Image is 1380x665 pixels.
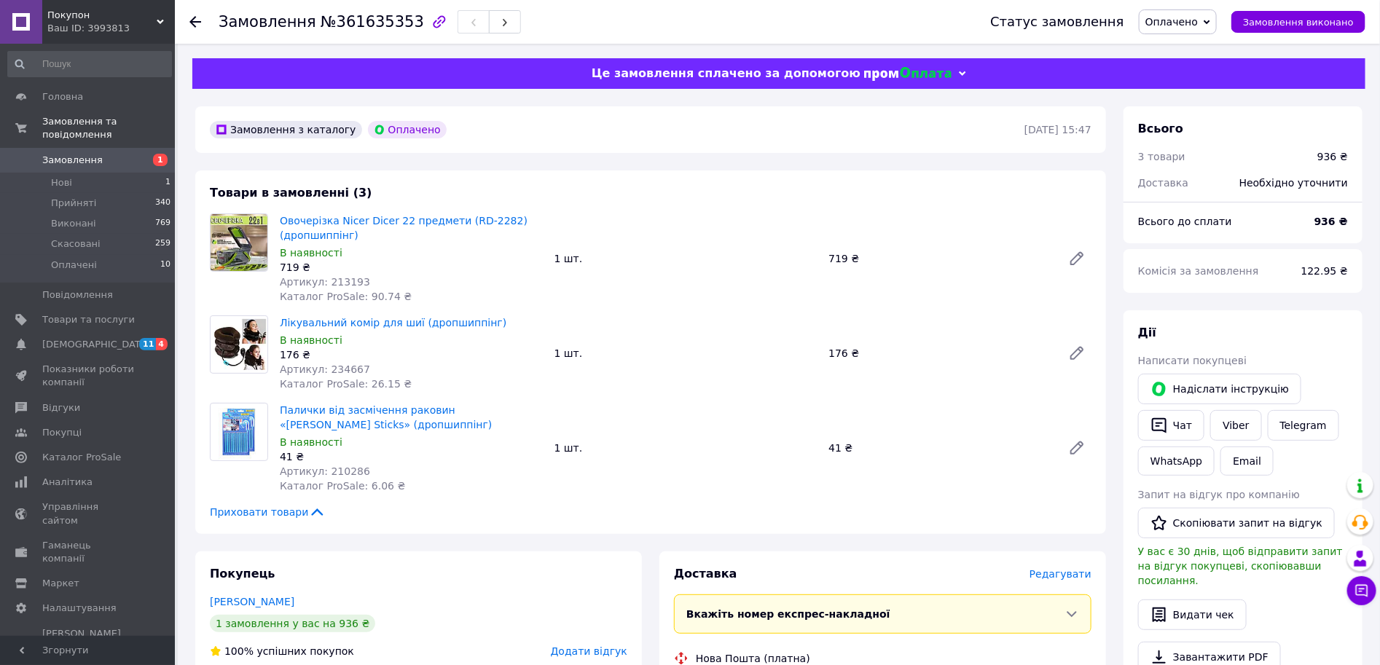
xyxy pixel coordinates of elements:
[368,121,447,138] div: Оплачено
[47,9,157,22] span: Покупон
[280,334,342,346] span: В наявності
[280,465,370,477] span: Артикул: 210286
[864,67,952,81] img: evopay logo
[42,115,175,141] span: Замовлення та повідомлення
[549,248,823,269] div: 1 шт.
[823,438,1056,458] div: 41 ₴
[210,615,375,632] div: 1 замовлення у вас на 936 ₴
[686,608,890,620] span: Вкажіть номер експрес-накладної
[549,343,823,363] div: 1 шт.
[1231,11,1365,33] button: Замовлення виконано
[153,154,168,166] span: 1
[51,217,96,230] span: Виконані
[280,215,528,241] a: Овочерізка Nicer Dicer 22 предмети (RD-2282) (дропшиппінг)
[1138,216,1232,227] span: Всього до сплати
[1062,433,1091,463] a: Редагувати
[42,338,150,351] span: [DEMOGRAPHIC_DATA]
[1268,410,1339,441] a: Telegram
[280,404,493,430] a: Палички від засмічення раковин «[PERSON_NAME] Sticks» (дропшиппінг)
[51,259,97,272] span: Оплачені
[211,214,267,271] img: Овочерізка Nicer Dicer 22 предмети (RD-2282) (дропшиппінг)
[1138,151,1185,162] span: 3 товари
[155,197,170,210] span: 340
[1314,216,1348,227] b: 936 ₴
[1138,489,1300,500] span: Запит на відгук про компанію
[51,237,101,251] span: Скасовані
[210,505,326,519] span: Приховати товари
[280,347,543,362] div: 176 ₴
[1138,446,1215,476] a: WhatsApp
[7,51,172,77] input: Пошук
[210,186,372,200] span: Товари в замовленні (3)
[210,596,294,607] a: [PERSON_NAME]
[280,247,342,259] span: В наявності
[1210,410,1261,441] a: Viber
[155,237,170,251] span: 259
[224,645,254,657] span: 100%
[1138,265,1259,277] span: Комісія за замовлення
[42,476,93,489] span: Аналітика
[47,22,175,35] div: Ваш ID: 3993813
[823,248,1056,269] div: 719 ₴
[1138,599,1247,630] button: Видати чек
[1243,17,1354,28] span: Замовлення виконано
[280,276,370,288] span: Артикул: 213193
[42,451,121,464] span: Каталог ProSale
[280,449,543,464] div: 41 ₴
[1220,446,1274,476] button: Email
[156,338,168,350] span: 4
[1138,410,1204,441] button: Чат
[280,363,370,375] span: Артикул: 234667
[280,480,405,492] span: Каталог ProSale: 6.06 ₴
[1024,124,1091,135] time: [DATE] 15:47
[42,500,135,527] span: Управління сайтом
[551,645,627,657] span: Додати відгук
[280,378,412,390] span: Каталог ProSale: 26.15 ₴
[1062,244,1091,273] a: Редагувати
[1347,576,1376,605] button: Чат з покупцем
[210,121,362,138] div: Замовлення з каталогу
[1138,122,1183,135] span: Всього
[210,644,354,658] div: успішних покупок
[321,13,424,31] span: №361635353
[42,577,79,590] span: Маркет
[210,567,275,581] span: Покупець
[189,15,201,29] div: Повернутися назад
[42,602,117,615] span: Налаштування
[165,176,170,189] span: 1
[51,176,72,189] span: Нові
[42,363,135,389] span: Показники роботи компанії
[1138,177,1188,189] span: Доставка
[219,404,259,460] img: Палички від засмічення раковин «Sani Sticks» (дропшиппінг)
[139,338,156,350] span: 11
[674,567,737,581] span: Доставка
[160,259,170,272] span: 10
[42,401,80,414] span: Відгуки
[42,426,82,439] span: Покупці
[155,217,170,230] span: 769
[823,343,1056,363] div: 176 ₴
[42,288,113,302] span: Повідомлення
[280,436,342,448] span: В наявності
[1317,149,1348,164] div: 936 ₴
[51,197,96,210] span: Прийняті
[280,260,543,275] div: 719 ₴
[1138,326,1156,339] span: Дії
[1301,265,1348,277] span: 122.95 ₴
[1145,16,1198,28] span: Оплачено
[592,66,860,80] span: Це замовлення сплачено за допомогою
[42,90,83,103] span: Головна
[549,438,823,458] div: 1 шт.
[1062,339,1091,368] a: Редагувати
[280,317,506,328] a: Лікувальний комір для шиї (дропшиппінг)
[42,154,103,167] span: Замовлення
[1231,167,1357,199] div: Необхідно уточнити
[42,313,135,326] span: Товари та послуги
[1030,568,1091,580] span: Редагувати
[42,539,135,565] span: Гаманець компанії
[1138,374,1301,404] button: Надіслати інструкцію
[219,13,316,31] span: Замовлення
[280,291,412,302] span: Каталог ProSale: 90.74 ₴
[990,15,1124,29] div: Статус замовлення
[1138,355,1247,366] span: Написати покупцеві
